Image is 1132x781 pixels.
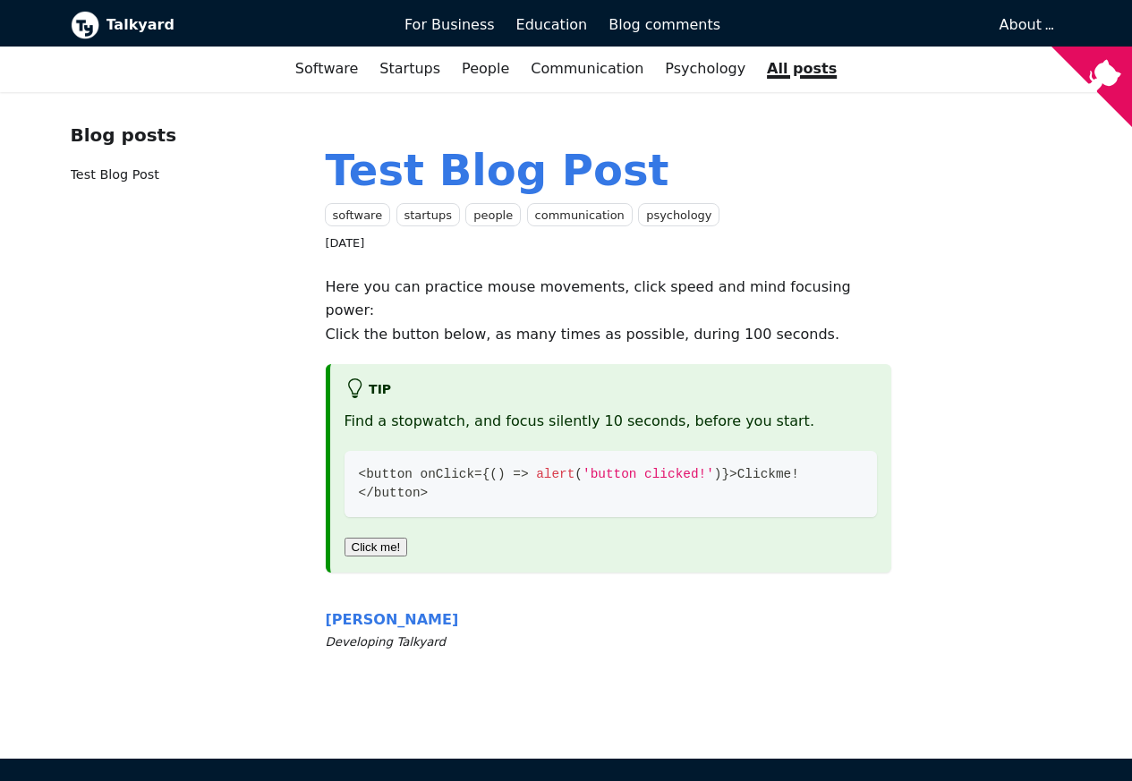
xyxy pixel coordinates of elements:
span: me [776,467,791,481]
a: Test Blog Post [71,167,159,182]
a: Psychology [654,54,756,84]
span: ( [575,467,583,481]
a: people [465,203,521,227]
span: = [474,467,482,481]
a: For Business [394,10,506,40]
a: All posts [756,54,847,84]
a: Software [285,54,370,84]
time: [DATE] [326,236,365,250]
a: About [1000,16,1051,33]
span: > [421,486,429,500]
a: Communication [520,54,654,84]
span: / [366,486,374,500]
small: Developing Talkyard [326,632,892,652]
a: People [451,54,520,84]
span: button onClick [366,467,474,481]
span: ) [498,467,506,481]
span: < [359,467,367,481]
span: ) [714,467,722,481]
p: Here you can practice mouse movements, click speed and mind focusing power: Click the button belo... [326,276,892,346]
a: psychology [638,203,719,227]
span: 'button clicked!' [583,467,714,481]
span: Education [516,16,588,33]
a: communication [527,203,633,227]
span: } [721,467,729,481]
span: Click [737,467,776,481]
p: Find a stopwatch, and focus silently 10 seconds, before you start. [345,410,878,433]
h5: tip [345,378,878,403]
img: Talkyard logo [71,11,99,39]
span: [PERSON_NAME] [326,611,459,628]
span: For Business [404,16,495,33]
span: { [482,467,490,481]
span: => [513,467,528,481]
span: < [359,486,367,500]
span: ( [489,467,498,481]
span: alert [536,467,575,481]
a: software [325,203,391,227]
button: Click me! [345,538,408,556]
div: Blog posts [71,121,297,150]
span: ! [791,467,799,481]
b: Talkyard [106,13,379,37]
span: > [729,467,737,481]
a: startups [396,203,460,227]
a: Blog comments [598,10,731,40]
span: Blog comments [609,16,720,33]
a: Talkyard logoTalkyard [71,11,379,39]
nav: Blog recent posts navigation [71,121,297,200]
span: button [374,486,421,500]
a: Education [506,10,599,40]
a: Test Blog Post [326,145,669,195]
a: Startups [369,54,451,84]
